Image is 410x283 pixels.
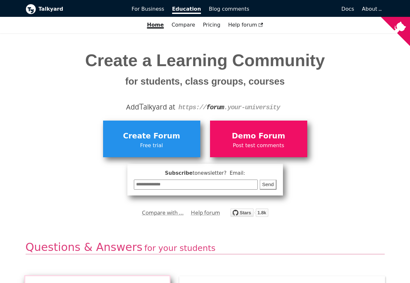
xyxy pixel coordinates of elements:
span: Help forum [228,22,263,28]
span: For Business [132,6,164,12]
a: Talkyard logoTalkyard [26,4,123,14]
span: Education [172,6,201,14]
b: Talkyard [39,5,123,13]
div: Add alkyard at [30,101,380,112]
span: Create Forum [106,130,197,142]
a: Help forum [191,208,220,218]
h2: Questions & Answers [26,240,385,255]
small: for students, class groups, courses [125,76,285,87]
img: talkyard.svg [230,208,268,217]
a: Create ForumFree trial [103,121,200,157]
code: https:// .your-university [178,104,280,111]
span: Docs [341,6,354,12]
a: Star debiki/talkyard on GitHub [230,209,268,219]
a: Compare with ... [142,208,184,218]
a: About [362,6,381,12]
strong: forum [206,104,224,111]
a: Demo ForumPost test comments [210,121,307,157]
a: Blog comments [205,4,253,15]
span: T [139,100,144,112]
span: Blog comments [209,6,249,12]
a: Docs [253,4,358,15]
a: For Business [128,4,168,15]
span: to newsletter ? Email: [193,170,245,176]
button: Send [260,180,276,190]
img: Talkyard logo [26,4,36,14]
a: Pricing [199,19,224,30]
span: Subscribe [134,169,276,177]
span: Demo Forum [213,130,304,142]
span: for your students [144,243,215,253]
a: Home [143,19,168,30]
span: Post test comments [213,141,304,150]
span: Free trial [106,141,197,150]
a: Education [168,4,205,15]
a: Compare [171,22,195,28]
a: Help forum [224,19,267,30]
span: Create a Learning Community [85,51,325,88]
